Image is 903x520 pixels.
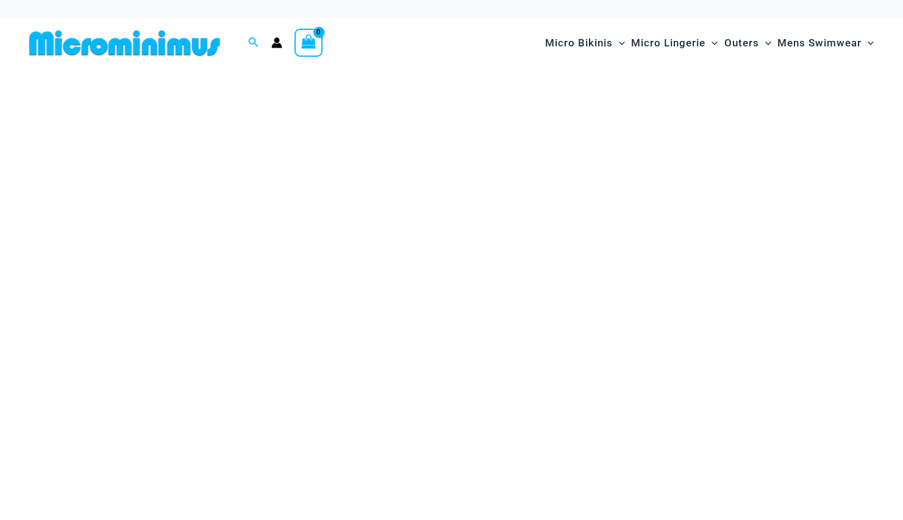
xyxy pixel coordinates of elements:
span: Menu Toggle [705,27,718,59]
a: View Shopping Cart, empty [294,29,323,57]
span: Menu Toggle [613,27,625,59]
span: Outers [724,27,759,59]
span: Menu Toggle [862,27,874,59]
a: Search icon link [248,35,259,51]
span: Micro Bikinis [545,27,613,59]
span: Menu Toggle [759,27,771,59]
a: Mens SwimwearMenu ToggleMenu Toggle [774,24,877,62]
a: Micro LingerieMenu ToggleMenu Toggle [628,24,721,62]
img: MM SHOP LOGO FLAT [24,29,225,57]
nav: Site Navigation [540,23,879,63]
a: OutersMenu ToggleMenu Toggle [721,24,774,62]
a: Account icon link [271,37,282,48]
span: Micro Lingerie [631,27,705,59]
span: Mens Swimwear [777,27,862,59]
a: Micro BikinisMenu ToggleMenu Toggle [542,24,628,62]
